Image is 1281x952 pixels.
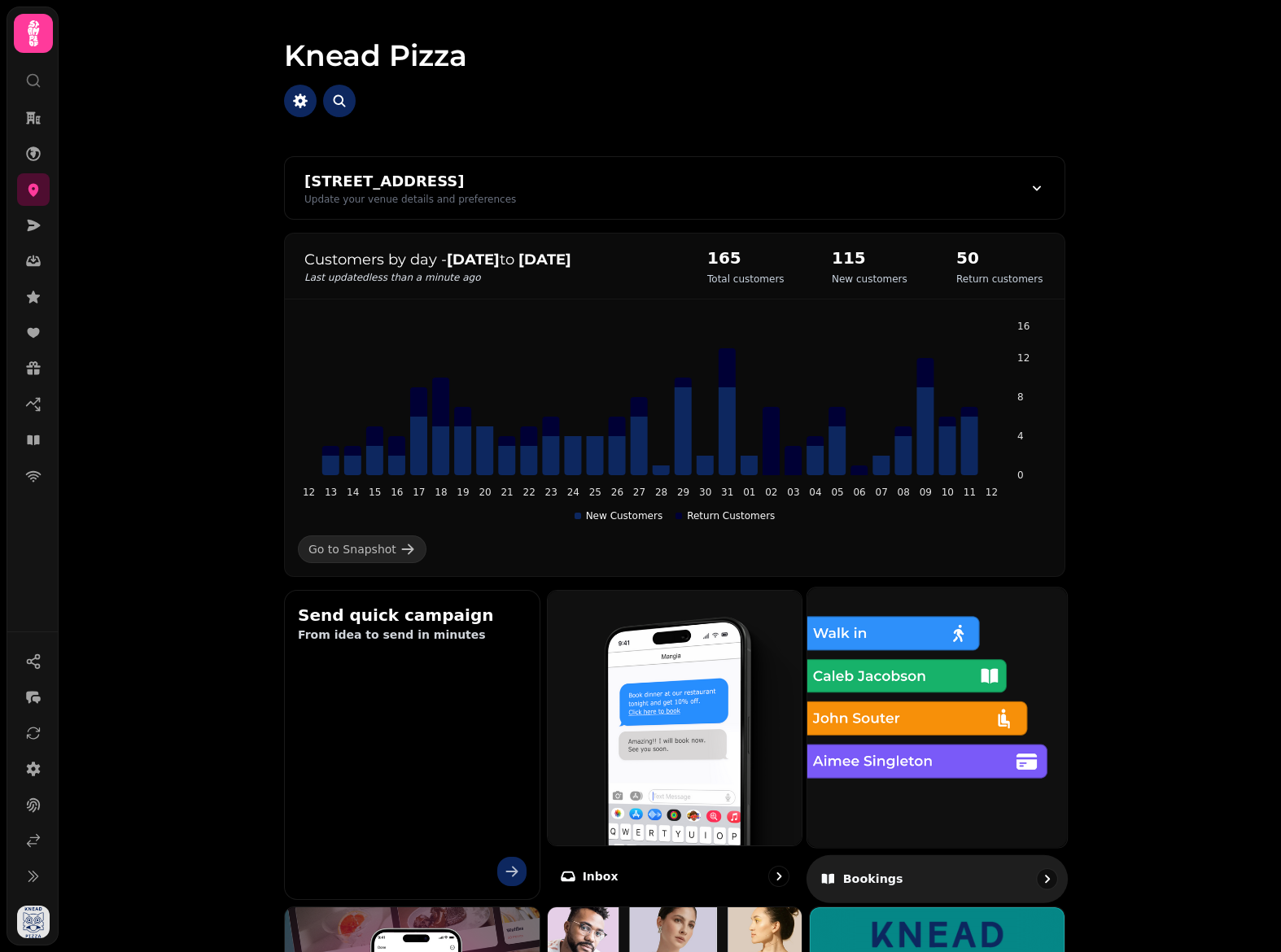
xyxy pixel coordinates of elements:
p: From idea to send in minutes [298,627,527,643]
tspan: 05 [831,487,843,498]
tspan: 14 [347,487,359,498]
a: BookingsBookings [807,587,1068,902]
tspan: 06 [853,487,865,498]
tspan: 10 [942,487,954,498]
tspan: 01 [743,487,755,498]
div: Return Customers [675,509,775,522]
p: Last updated less than a minute ago [304,271,675,284]
tspan: 20 [479,487,491,498]
tspan: 8 [1017,391,1024,403]
tspan: 22 [523,487,536,498]
svg: go to [771,868,787,884]
a: InboxInbox [547,590,803,900]
div: [STREET_ADDRESS] [304,170,516,193]
h2: 50 [956,247,1043,269]
tspan: 4 [1017,430,1024,442]
tspan: 23 [545,487,557,498]
tspan: 19 [457,487,469,498]
tspan: 17 [413,487,425,498]
tspan: 16 [391,487,403,498]
tspan: 16 [1017,321,1030,332]
tspan: 27 [633,487,645,498]
tspan: 09 [920,487,932,498]
tspan: 18 [435,487,447,498]
tspan: 04 [809,487,821,498]
p: Return customers [956,273,1043,286]
tspan: 30 [699,487,711,498]
tspan: 25 [589,487,601,498]
tspan: 02 [765,487,777,498]
tspan: 31 [721,487,733,498]
tspan: 28 [655,487,667,498]
h2: 165 [707,247,785,269]
svg: go to [1038,871,1055,887]
tspan: 03 [787,487,799,498]
img: Inbox [548,591,802,845]
tspan: 12 [1017,352,1030,364]
img: User avatar [17,906,50,938]
strong: [DATE] [518,251,571,269]
button: User avatar [14,906,53,938]
tspan: 07 [876,487,888,498]
tspan: 12 [986,487,998,498]
tspan: 21 [501,487,513,498]
img: Bookings [794,574,1080,860]
tspan: 11 [964,487,976,498]
tspan: 13 [325,487,337,498]
div: Go to Snapshot [308,541,396,557]
tspan: 15 [369,487,381,498]
p: Inbox [583,868,619,884]
p: Bookings [843,871,903,887]
p: Customers by day - to [304,248,675,271]
tspan: 08 [898,487,910,498]
tspan: 26 [611,487,623,498]
tspan: 29 [677,487,689,498]
div: New Customers [575,509,663,522]
p: New customers [832,273,907,286]
button: Send quick campaignFrom idea to send in minutes [284,590,540,900]
tspan: 24 [567,487,579,498]
p: Total customers [707,273,785,286]
h2: Send quick campaign [298,604,527,627]
div: Update your venue details and preferences [304,193,516,206]
strong: [DATE] [447,251,500,269]
tspan: 12 [303,487,315,498]
a: Go to Snapshot [298,535,426,563]
h2: 115 [832,247,907,269]
tspan: 0 [1017,469,1024,481]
